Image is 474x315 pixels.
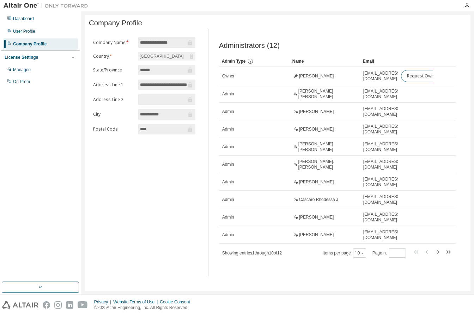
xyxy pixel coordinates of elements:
[298,88,357,100] span: [PERSON_NAME] [PERSON_NAME]
[94,305,194,311] p: © 2025 Altair Engineering, Inc. All Rights Reserved.
[4,2,92,9] img: Altair One
[93,126,134,132] label: Postal Code
[93,40,134,45] label: Company Name
[222,144,234,150] span: Admin
[363,56,395,67] div: Email
[222,59,246,64] span: Admin Type
[94,299,113,305] div: Privacy
[299,126,334,132] span: [PERSON_NAME]
[222,251,282,256] span: Showing entries 1 through 10 of 12
[299,232,334,238] span: [PERSON_NAME]
[222,91,234,97] span: Admin
[13,41,47,47] div: Company Profile
[363,176,401,188] span: [EMAIL_ADDRESS][DOMAIN_NAME]
[363,229,401,240] span: [EMAIL_ADDRESS][DOMAIN_NAME]
[363,212,401,223] span: [EMAIL_ADDRESS][DOMAIN_NAME]
[363,159,401,170] span: [EMAIL_ADDRESS][DOMAIN_NAME]
[292,56,357,67] div: Name
[222,126,234,132] span: Admin
[363,106,401,117] span: [EMAIL_ADDRESS][DOMAIN_NAME]
[5,55,38,60] div: License Settings
[13,67,31,73] div: Managed
[13,16,34,21] div: Dashboard
[222,232,234,238] span: Admin
[363,70,401,82] span: [EMAIL_ADDRESS][DOMAIN_NAME]
[355,250,364,256] button: 10
[219,42,280,50] span: Administrators (12)
[2,301,38,309] img: altair_logo.svg
[222,197,234,202] span: Admin
[222,73,235,79] span: Owner
[299,179,334,185] span: [PERSON_NAME]
[299,73,334,79] span: [PERSON_NAME]
[43,301,50,309] img: facebook.svg
[93,67,134,73] label: State/Province
[363,124,401,135] span: [EMAIL_ADDRESS][DOMAIN_NAME]
[401,70,461,82] button: Request Owner Change
[93,53,134,59] label: Country
[372,248,406,258] span: Page n.
[323,248,366,258] span: Items per page
[222,162,234,167] span: Admin
[299,109,334,114] span: [PERSON_NAME]
[222,109,234,114] span: Admin
[160,299,194,305] div: Cookie Consent
[222,179,234,185] span: Admin
[66,301,73,309] img: linkedin.svg
[299,197,338,202] span: Cascaro Rhodessa J
[138,52,195,61] div: [GEOGRAPHIC_DATA]
[139,52,185,60] div: [GEOGRAPHIC_DATA]
[13,79,30,84] div: On Prem
[222,214,234,220] span: Admin
[54,301,62,309] img: instagram.svg
[93,82,134,88] label: Address Line 1
[78,301,88,309] img: youtube.svg
[13,29,35,34] div: User Profile
[298,141,357,152] span: [PERSON_NAME] [PERSON_NAME]
[113,299,160,305] div: Website Terms of Use
[298,159,357,170] span: [PERSON_NAME]. [PERSON_NAME]
[89,19,142,27] span: Company Profile
[93,97,134,102] label: Address Line 2
[363,88,401,100] span: [EMAIL_ADDRESS][DOMAIN_NAME]
[299,214,334,220] span: [PERSON_NAME]
[363,141,401,152] span: [EMAIL_ADDRESS][DOMAIN_NAME]
[93,112,134,117] label: City
[363,194,401,205] span: [EMAIL_ADDRESS][DOMAIN_NAME]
